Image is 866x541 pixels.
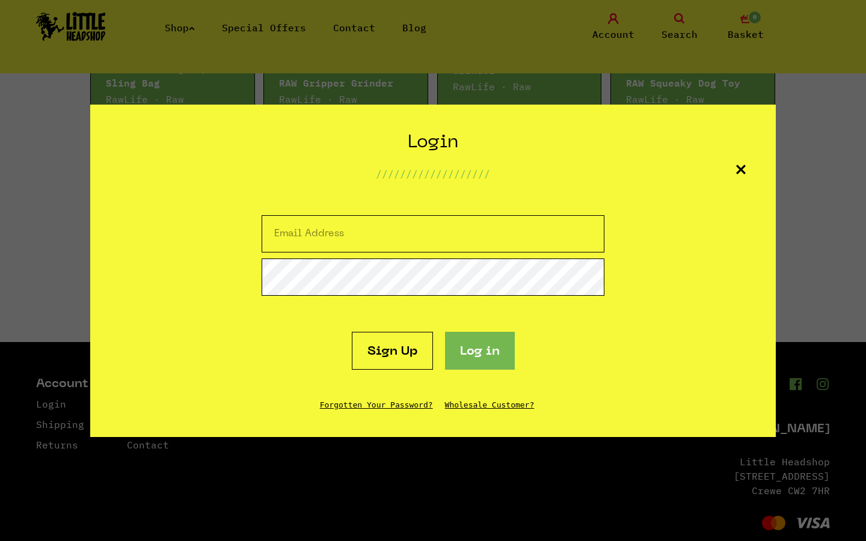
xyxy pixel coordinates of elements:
[376,167,490,181] p: ///////////////////
[445,400,535,409] a: Wholesale Customer?
[445,332,515,370] button: Log in
[320,400,433,409] a: Forgotten Your Password?
[352,332,433,370] a: Sign Up
[376,132,490,154] h2: Login
[262,215,604,252] input: Email Address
